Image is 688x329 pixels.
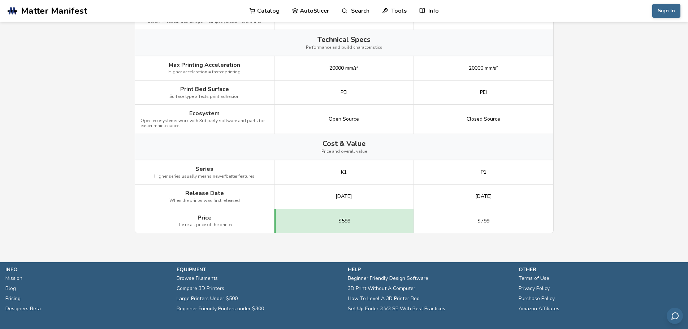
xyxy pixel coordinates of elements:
span: Cost & Value [323,139,365,148]
a: 3D Print Without A Computer [348,283,415,294]
a: Compare 3D Printers [177,283,224,294]
a: Blog [5,283,16,294]
span: 20000 mm/s² [329,65,359,71]
a: Browse Filaments [177,273,218,283]
a: Beginner Friendly Design Software [348,273,428,283]
span: Closed Source [467,116,500,122]
span: Higher series usually means newer/better features [154,174,255,179]
a: Beginner Friendly Printers under $300 [177,304,264,314]
span: [DATE] [336,194,352,199]
span: Open Source [329,116,359,122]
p: help [348,266,512,273]
span: The retail price of the printer [177,222,233,228]
span: 20000 mm/s² [469,65,498,71]
span: Series [195,166,213,172]
span: Release Date [185,190,224,196]
a: Terms of Use [519,273,549,283]
span: Technical Specs [317,35,371,44]
a: Privacy Policy [519,283,550,294]
a: Amazon Affiliates [519,304,559,314]
span: Print Bed Surface [180,86,229,92]
span: PEI [480,90,487,95]
a: How To Level A 3D Printer Bed [348,294,420,304]
p: info [5,266,169,273]
a: Purchase Policy [519,294,555,304]
span: Surface type affects print adhesion [169,94,239,99]
span: $799 [477,218,489,224]
a: Pricing [5,294,21,304]
span: $599 [338,218,350,224]
span: K1 [341,169,347,175]
button: Sign In [652,4,680,18]
span: Price and overall value [321,149,367,154]
span: Max Printing Acceleration [169,62,240,68]
a: Mission [5,273,22,283]
a: Large Printers Under $500 [177,294,238,304]
span: Open ecosystems work with 3rd party software and parts for easier maintenance [140,118,269,129]
span: PEI [341,90,347,95]
a: Designers Beta [5,304,41,314]
span: Performance and build characteristics [306,45,382,50]
span: CoreXY = faster, Bed Slinger = simpler, Delta = tall prints [147,19,261,24]
p: equipment [177,266,341,273]
span: Ecosystem [189,110,220,117]
span: Higher acceleration = faster printing [168,70,241,75]
span: When the printer was first released [169,198,240,203]
a: Set Up Ender 3 V3 SE With Best Practices [348,304,445,314]
span: P1 [481,169,486,175]
span: [DATE] [475,194,492,199]
span: Price [198,215,212,221]
span: Matter Manifest [21,6,87,16]
p: other [519,266,683,273]
button: Send feedback via email [667,308,683,324]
